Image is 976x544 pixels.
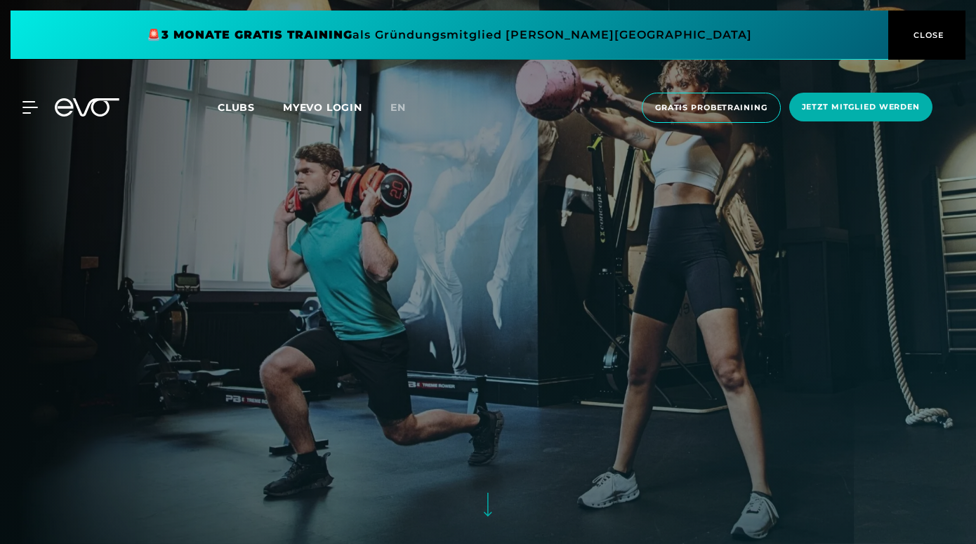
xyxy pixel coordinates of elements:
span: en [390,101,406,114]
a: Gratis Probetraining [638,93,785,123]
span: CLOSE [910,29,944,41]
span: Clubs [218,101,255,114]
a: Jetzt Mitglied werden [785,93,937,123]
a: MYEVO LOGIN [283,101,362,114]
span: Jetzt Mitglied werden [802,101,920,113]
a: en [390,100,423,116]
a: Clubs [218,100,283,114]
span: Gratis Probetraining [655,102,767,114]
button: CLOSE [888,11,965,60]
